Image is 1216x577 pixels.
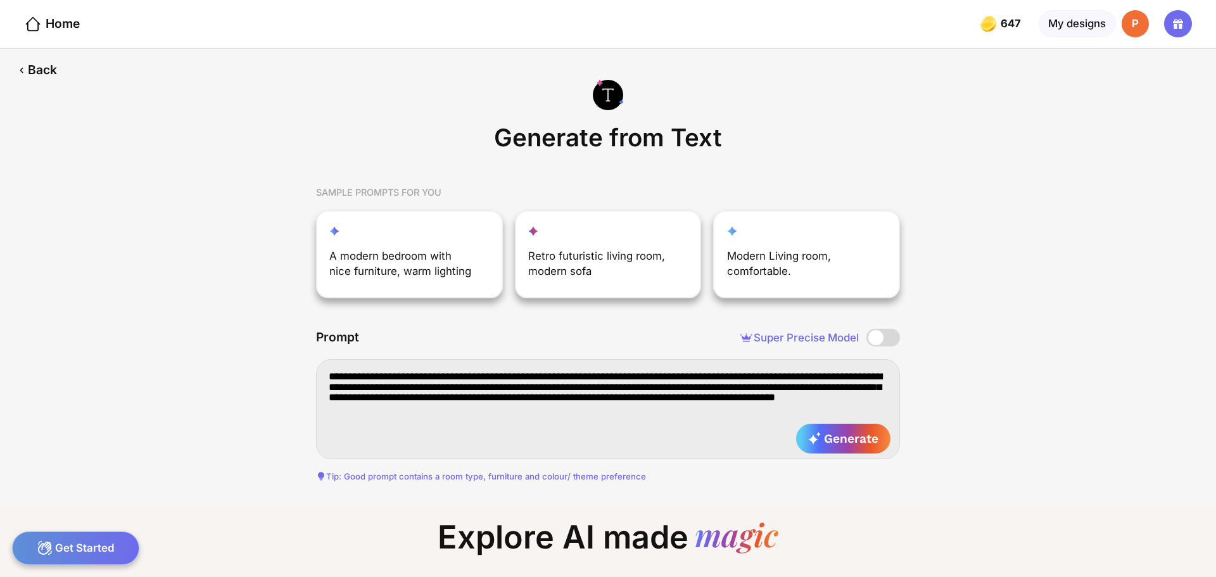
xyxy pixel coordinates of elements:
img: generate-from-text-icon.svg [593,79,624,110]
div: Home [24,15,80,34]
img: customization-star-icon.svg [727,226,737,236]
div: P [1122,10,1149,37]
span: 647 [1001,18,1023,30]
div: Explore AI made [426,518,790,568]
div: Super Precise Model [740,331,859,344]
div: SAMPLE PROMPTS FOR YOU [316,174,900,211]
div: Generate from Text [488,119,728,162]
img: fill-up-your-space-star-icon.svg [528,226,538,236]
div: Retro futuristic living room, modern sofa [528,248,672,285]
div: Get Started [12,531,139,565]
div: Modern Living room, comfortable. [727,248,871,285]
div: Tip: Good prompt contains a room type, furniture and colour/ theme preference [316,471,900,481]
span: Generate [808,431,878,446]
div: My designs [1039,10,1116,37]
img: reimagine-star-icon.svg [329,226,339,236]
div: magic [695,518,778,556]
div: Prompt [316,331,359,345]
div: A modern bedroom with nice furniture, warm lighting [329,248,473,285]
